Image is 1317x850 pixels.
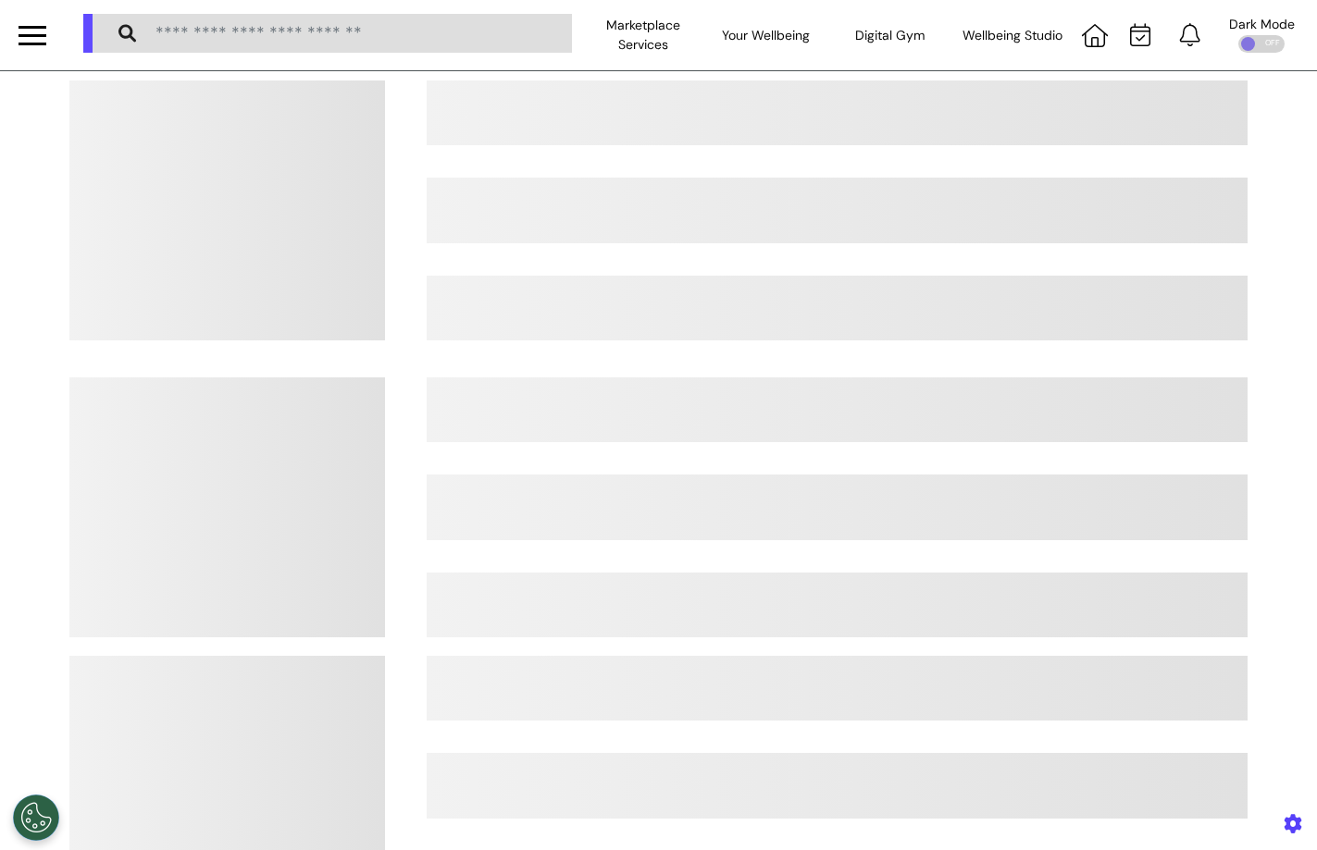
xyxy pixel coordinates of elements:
div: Digital Gym [828,9,951,61]
button: Open Preferences [13,795,59,841]
div: OFF [1238,35,1285,53]
div: Your Wellbeing [704,9,827,61]
div: Dark Mode [1229,18,1295,31]
div: Wellbeing Studio [951,9,1075,61]
div: Marketplace Services [581,9,704,61]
